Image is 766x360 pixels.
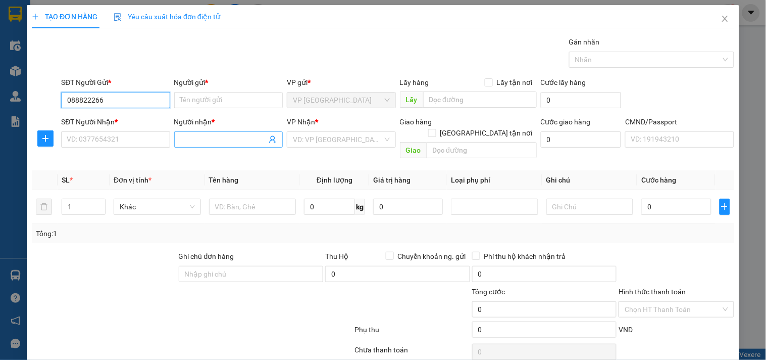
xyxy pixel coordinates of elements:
[394,251,470,262] span: Chuyển khoản ng. gửi
[287,77,395,88] div: VP gửi
[400,78,429,86] span: Lấy hàng
[721,15,729,23] span: close
[472,288,505,296] span: Tổng cước
[541,118,591,126] label: Cước giao hàng
[569,38,600,46] label: Gán nhãn
[287,118,315,126] span: VP Nhận
[542,170,638,190] th: Ghi chú
[293,93,389,108] span: VP Bắc Sơn
[269,136,277,144] span: user-add
[38,134,53,143] span: plus
[32,13,97,21] span: TẠO ĐƠN HÀNG
[400,142,427,158] span: Giao
[447,170,542,190] th: Loại phụ phí
[353,324,471,342] div: Phụ thu
[120,199,195,214] span: Khác
[61,77,170,88] div: SĐT Người Gửi
[209,199,296,215] input: VD: Bàn, Ghế
[541,78,586,86] label: Cước lấy hàng
[114,13,122,21] img: icon
[711,5,739,33] button: Close
[36,228,296,239] div: Tổng: 1
[179,252,234,260] label: Ghi chú đơn hàng
[541,92,622,108] input: Cước lấy hàng
[174,116,283,127] div: Người nhận
[325,252,348,260] span: Thu Hộ
[62,176,70,184] span: SL
[61,116,170,127] div: SĐT Người Nhận
[179,266,324,282] input: Ghi chú đơn hàng
[114,176,151,184] span: Đơn vị tính
[423,92,537,108] input: Dọc đường
[400,92,423,108] span: Lấy
[174,77,283,88] div: Người gửi
[625,116,734,127] div: CMND/Passport
[373,199,443,215] input: 0
[32,13,39,20] span: plus
[720,199,730,215] button: plus
[546,199,634,215] input: Ghi Chú
[541,131,622,148] input: Cước giao hàng
[37,130,54,147] button: plus
[209,176,239,184] span: Tên hàng
[619,288,686,296] label: Hình thức thanh toán
[317,176,352,184] span: Định lượng
[436,127,537,139] span: [GEOGRAPHIC_DATA] tận nơi
[493,77,537,88] span: Lấy tận nơi
[355,199,365,215] span: kg
[114,13,220,21] span: Yêu cầu xuất hóa đơn điện tử
[427,142,537,158] input: Dọc đường
[400,118,432,126] span: Giao hàng
[373,176,411,184] span: Giá trị hàng
[641,176,676,184] span: Cước hàng
[720,203,730,211] span: plus
[36,199,52,215] button: delete
[480,251,570,262] span: Phí thu hộ khách nhận trả
[619,326,633,334] span: VND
